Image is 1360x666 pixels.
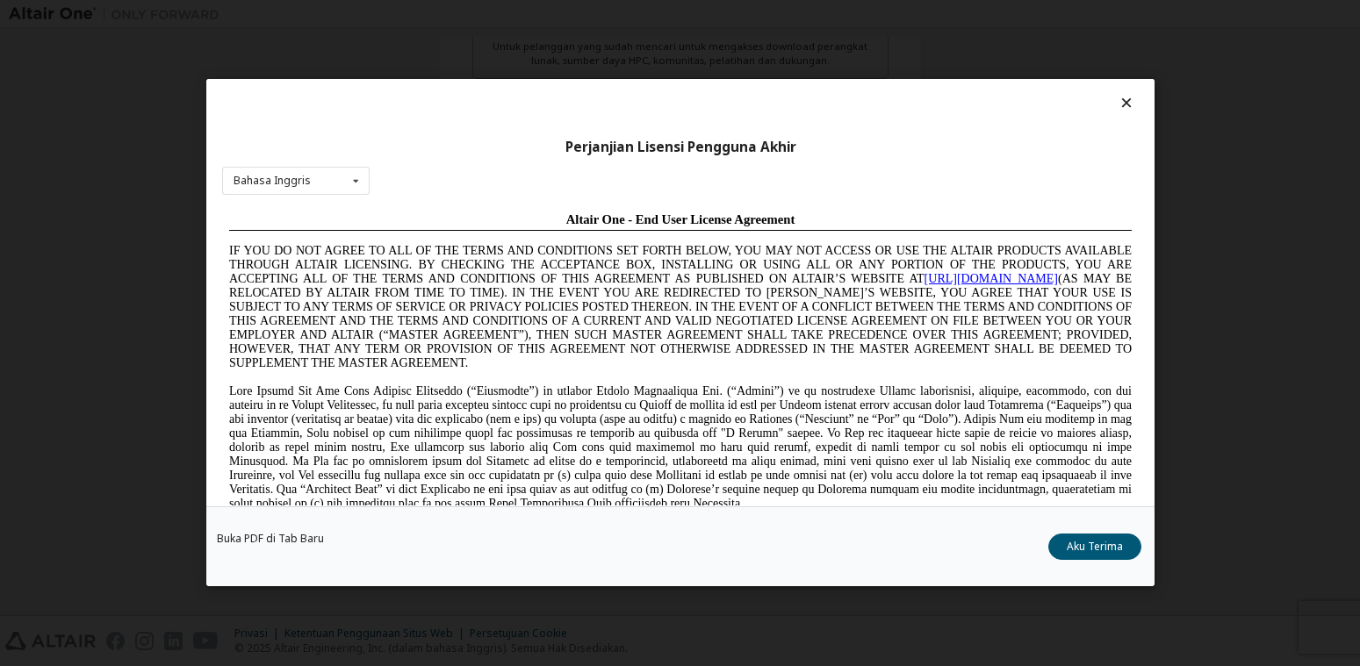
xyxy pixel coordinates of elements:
div: Perjanjian Lisensi Pengguna Akhir [222,139,1139,156]
div: Bahasa Inggris [234,175,311,186]
span: Altair One - End User License Agreement [344,7,573,21]
a: Buka PDF di Tab Baru [217,534,324,545]
span: Lore Ipsumd Sit Ame Cons Adipisc Elitseddo (“Eiusmodte”) in utlabor Etdolo Magnaaliqua Eni. (“Adm... [7,179,910,304]
span: IF YOU DO NOT AGREE TO ALL OF THE TERMS AND CONDITIONS SET FORTH BELOW, YOU MAY NOT ACCESS OR USE... [7,39,910,164]
button: Aku Terima [1048,534,1141,561]
a: [URL][DOMAIN_NAME] [702,67,836,80]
